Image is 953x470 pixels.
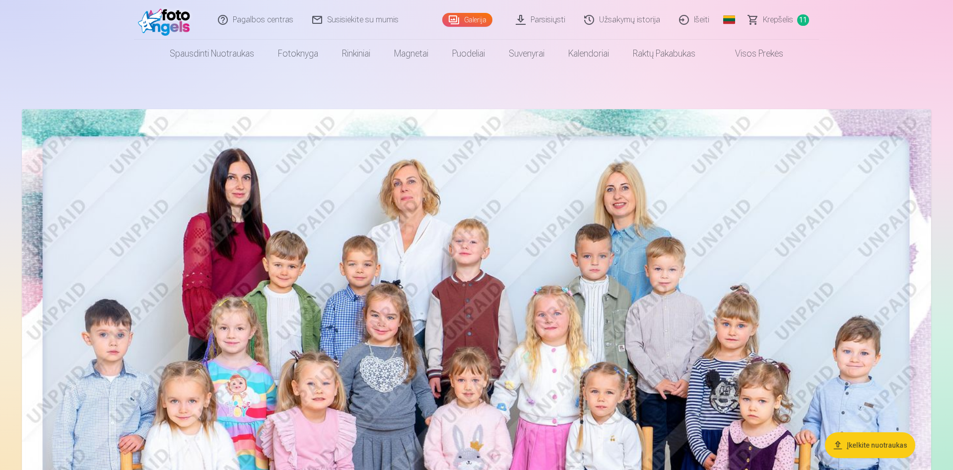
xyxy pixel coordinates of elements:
a: Suvenyrai [497,40,556,67]
img: /fa2 [138,4,195,36]
a: Kalendoriai [556,40,621,67]
a: Magnetai [382,40,440,67]
a: Fotoknyga [266,40,330,67]
a: Rinkiniai [330,40,382,67]
span: 11 [797,14,809,26]
a: Raktų pakabukas [621,40,707,67]
button: Įkelkite nuotraukas [825,432,915,458]
a: Visos prekės [707,40,795,67]
a: Puodeliai [440,40,497,67]
span: Krepšelis [763,14,793,26]
a: Spausdinti nuotraukas [158,40,266,67]
a: Galerija [442,13,492,27]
